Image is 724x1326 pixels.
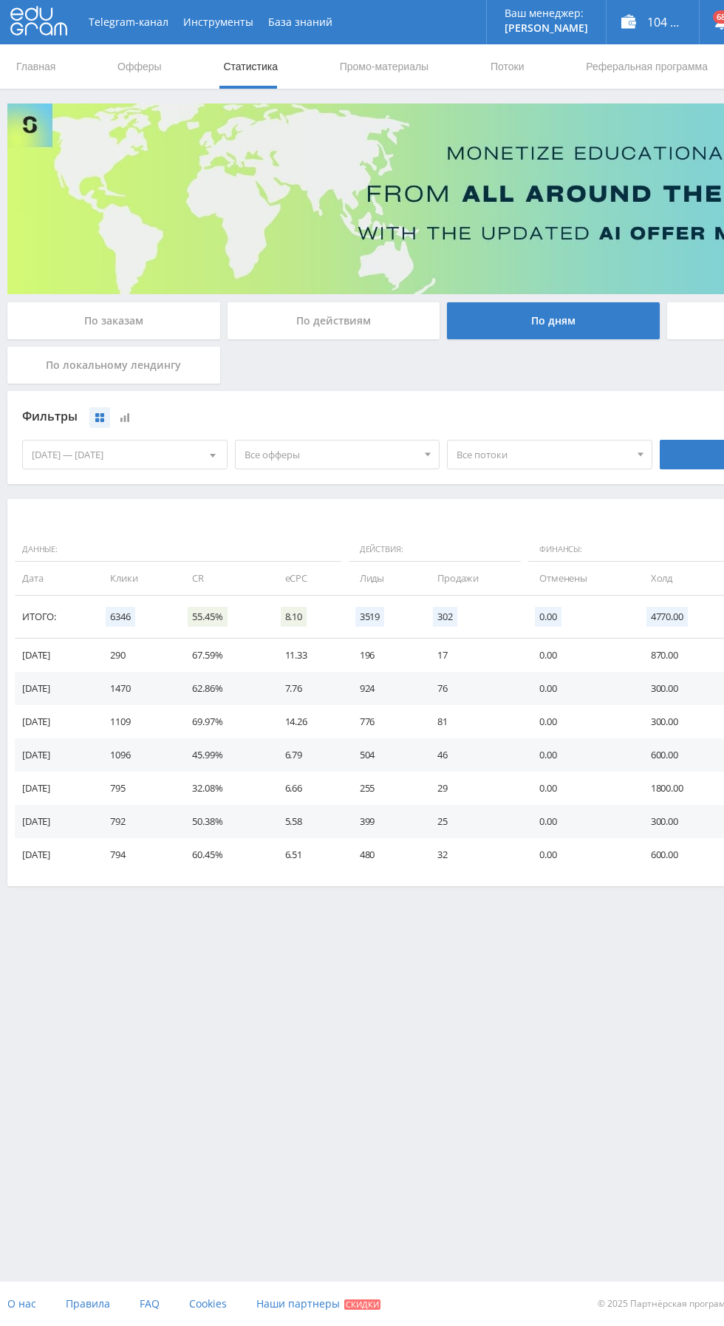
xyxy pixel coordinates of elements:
[188,607,227,627] span: 55.45%
[15,772,95,805] td: [DATE]
[177,705,270,738] td: 69.97%
[345,805,423,838] td: 399
[140,1296,160,1310] span: FAQ
[270,639,345,672] td: 11.33
[457,441,629,469] span: Все потоки
[95,805,177,838] td: 792
[15,537,341,562] span: Данные:
[423,705,525,738] td: 81
[7,302,220,339] div: По заказам
[525,672,636,705] td: 0.00
[489,44,526,89] a: Потоки
[66,1296,110,1310] span: Правила
[345,672,423,705] td: 924
[95,738,177,772] td: 1096
[7,1282,36,1326] a: О нас
[15,672,95,705] td: [DATE]
[15,596,95,639] td: Итого:
[7,1296,36,1310] span: О нас
[423,738,525,772] td: 46
[106,607,134,627] span: 6346
[535,607,561,627] span: 0.00
[344,1299,380,1310] span: Скидки
[433,607,457,627] span: 302
[345,705,423,738] td: 776
[15,562,95,595] td: Дата
[423,772,525,805] td: 29
[177,772,270,805] td: 32.08%
[23,441,227,469] div: [DATE] — [DATE]
[177,562,270,595] td: CR
[355,607,384,627] span: 3519
[423,805,525,838] td: 25
[345,838,423,871] td: 480
[525,738,636,772] td: 0.00
[15,838,95,871] td: [DATE]
[7,347,220,384] div: По локальному лендингу
[228,302,440,339] div: По действиям
[15,705,95,738] td: [DATE]
[95,705,177,738] td: 1109
[345,738,423,772] td: 504
[15,639,95,672] td: [DATE]
[177,805,270,838] td: 50.38%
[177,672,270,705] td: 62.86%
[281,607,307,627] span: 8.10
[338,44,430,89] a: Промо-материалы
[116,44,163,89] a: Офферы
[270,838,345,871] td: 6.51
[95,672,177,705] td: 1470
[525,772,636,805] td: 0.00
[349,537,521,562] span: Действия:
[95,772,177,805] td: 795
[270,738,345,772] td: 6.79
[525,805,636,838] td: 0.00
[245,441,417,469] span: Все офферы
[22,406,652,428] div: Фильтры
[505,7,588,19] p: Ваш менеджер:
[95,838,177,871] td: 794
[95,639,177,672] td: 290
[525,639,636,672] td: 0.00
[423,639,525,672] td: 17
[423,672,525,705] td: 76
[66,1282,110,1326] a: Правила
[177,738,270,772] td: 45.99%
[95,562,177,595] td: Клики
[177,838,270,871] td: 60.45%
[505,22,588,34] p: [PERSON_NAME]
[584,44,709,89] a: Реферальная программа
[222,44,279,89] a: Статистика
[140,1282,160,1326] a: FAQ
[423,562,525,595] td: Продажи
[525,562,636,595] td: Отменены
[256,1296,340,1310] span: Наши партнеры
[423,838,525,871] td: 32
[177,639,270,672] td: 67.59%
[345,639,423,672] td: 196
[15,805,95,838] td: [DATE]
[270,562,345,595] td: eCPC
[525,838,636,871] td: 0.00
[270,705,345,738] td: 14.26
[189,1282,227,1326] a: Cookies
[270,672,345,705] td: 7.76
[256,1282,380,1326] a: Наши партнеры Скидки
[447,302,660,339] div: По дням
[15,44,57,89] a: Главная
[189,1296,227,1310] span: Cookies
[345,562,423,595] td: Лиды
[646,607,688,627] span: 4770.00
[270,772,345,805] td: 6.66
[525,705,636,738] td: 0.00
[270,805,345,838] td: 5.58
[15,738,95,772] td: [DATE]
[345,772,423,805] td: 255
